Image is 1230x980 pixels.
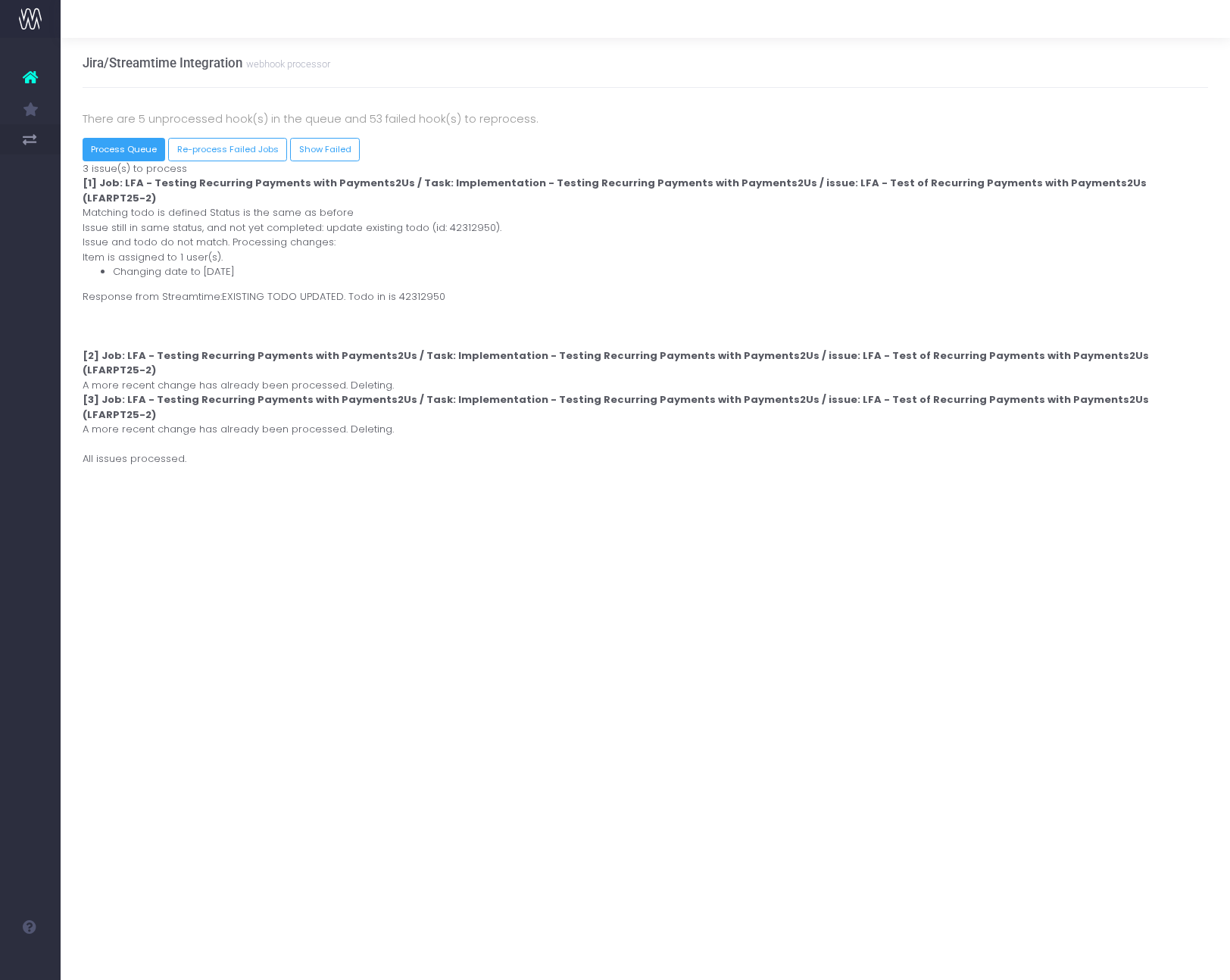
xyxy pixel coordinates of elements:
[242,55,330,70] small: webhook processor
[83,138,166,161] button: Process Queue
[71,161,1220,467] div: 3 issue(s) to process Matching todo is defined Status is the same as before Issue still in same s...
[168,138,287,161] button: Re-process Failed Jobs
[290,138,360,161] a: Show Failed
[83,55,330,70] h3: Jira/Streamtime Integration
[83,348,1149,378] strong: [2] Job: LFA - Testing Recurring Payments with Payments2Us / Task: Implementation - Testing Recur...
[19,950,42,972] img: images/default_profile_image.png
[83,392,1149,422] strong: [3] Job: LFA - Testing Recurring Payments with Payments2Us / Task: Implementation - Testing Recur...
[113,264,1209,279] li: Changing date to [DATE]
[83,110,1209,128] p: There are 5 unprocessed hook(s) in the queue and 53 failed hook(s) to reprocess.
[83,176,1147,205] strong: [1] Job: LFA - Testing Recurring Payments with Payments2Us / Task: Implementation - Testing Recur...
